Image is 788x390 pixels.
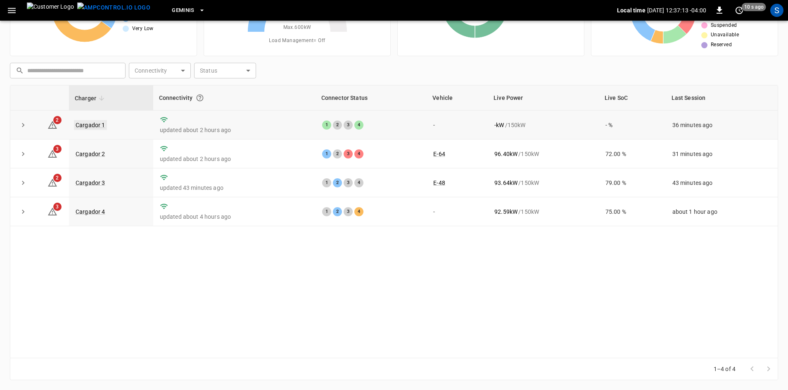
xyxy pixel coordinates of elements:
span: 2 [53,116,62,124]
img: ampcontrol.io logo [77,2,150,13]
p: 1–4 of 4 [714,365,736,373]
th: Live SoC [599,85,666,111]
button: expand row [17,177,29,189]
div: 4 [354,178,363,187]
td: - [427,197,488,226]
span: Unavailable [711,31,739,39]
span: Suspended [711,21,737,30]
p: 93.64 kW [494,179,517,187]
div: Connectivity [159,90,310,105]
th: Live Power [488,85,599,111]
div: 2 [333,178,342,187]
span: 3 [53,203,62,211]
img: Customer Logo [27,2,74,18]
a: 2 [47,121,57,128]
a: Cargador 1 [74,120,107,130]
div: / 150 kW [494,208,592,216]
p: updated about 2 hours ago [160,126,309,134]
p: [DATE] 12:37:13 -04:00 [647,6,706,14]
td: - [427,111,488,139]
td: 31 minutes ago [666,139,778,168]
div: / 150 kW [494,121,592,129]
a: Cargador 3 [76,180,105,186]
td: 43 minutes ago [666,168,778,197]
td: 75.00 % [599,197,666,226]
div: 1 [322,121,331,130]
th: Vehicle [427,85,488,111]
div: 3 [344,178,353,187]
p: updated 43 minutes ago [160,184,309,192]
div: 4 [354,149,363,158]
div: 4 [354,207,363,216]
span: Very Low [132,25,154,33]
div: profile-icon [770,4,783,17]
span: 3 [53,145,62,153]
a: Cargador 2 [76,151,105,157]
button: set refresh interval [733,4,746,17]
div: 1 [322,178,331,187]
button: expand row [17,148,29,160]
td: 36 minutes ago [666,111,778,139]
a: 3 [47,208,57,215]
div: / 150 kW [494,179,592,187]
p: updated about 4 hours ago [160,213,309,221]
a: E-64 [433,151,445,157]
span: Reserved [711,41,732,49]
div: 4 [354,121,363,130]
span: Charger [75,93,107,103]
button: expand row [17,206,29,218]
span: Max. 600 kW [283,24,311,32]
button: expand row [17,119,29,131]
div: 2 [333,149,342,158]
button: Geminis [169,2,209,19]
span: 10 s ago [742,3,766,11]
div: 3 [344,207,353,216]
p: Local time [617,6,646,14]
span: 2 [53,174,62,182]
th: Last Session [666,85,778,111]
div: 2 [333,121,342,130]
a: 2 [47,179,57,186]
div: / 150 kW [494,150,592,158]
th: Connector Status [316,85,427,111]
div: 1 [322,149,331,158]
p: updated about 2 hours ago [160,155,309,163]
td: about 1 hour ago [666,197,778,226]
div: 3 [344,121,353,130]
span: Load Management = Off [269,37,325,45]
a: 3 [47,150,57,156]
td: 72.00 % [599,139,666,168]
div: 1 [322,207,331,216]
p: 92.59 kW [494,208,517,216]
span: Geminis [172,6,195,15]
a: E-48 [433,180,445,186]
p: - kW [494,121,504,129]
p: 96.40 kW [494,150,517,158]
div: 2 [333,207,342,216]
td: 79.00 % [599,168,666,197]
div: 3 [344,149,353,158]
button: Connection between the charger and our software. [192,90,207,105]
td: - % [599,111,666,139]
a: Cargador 4 [76,208,105,215]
